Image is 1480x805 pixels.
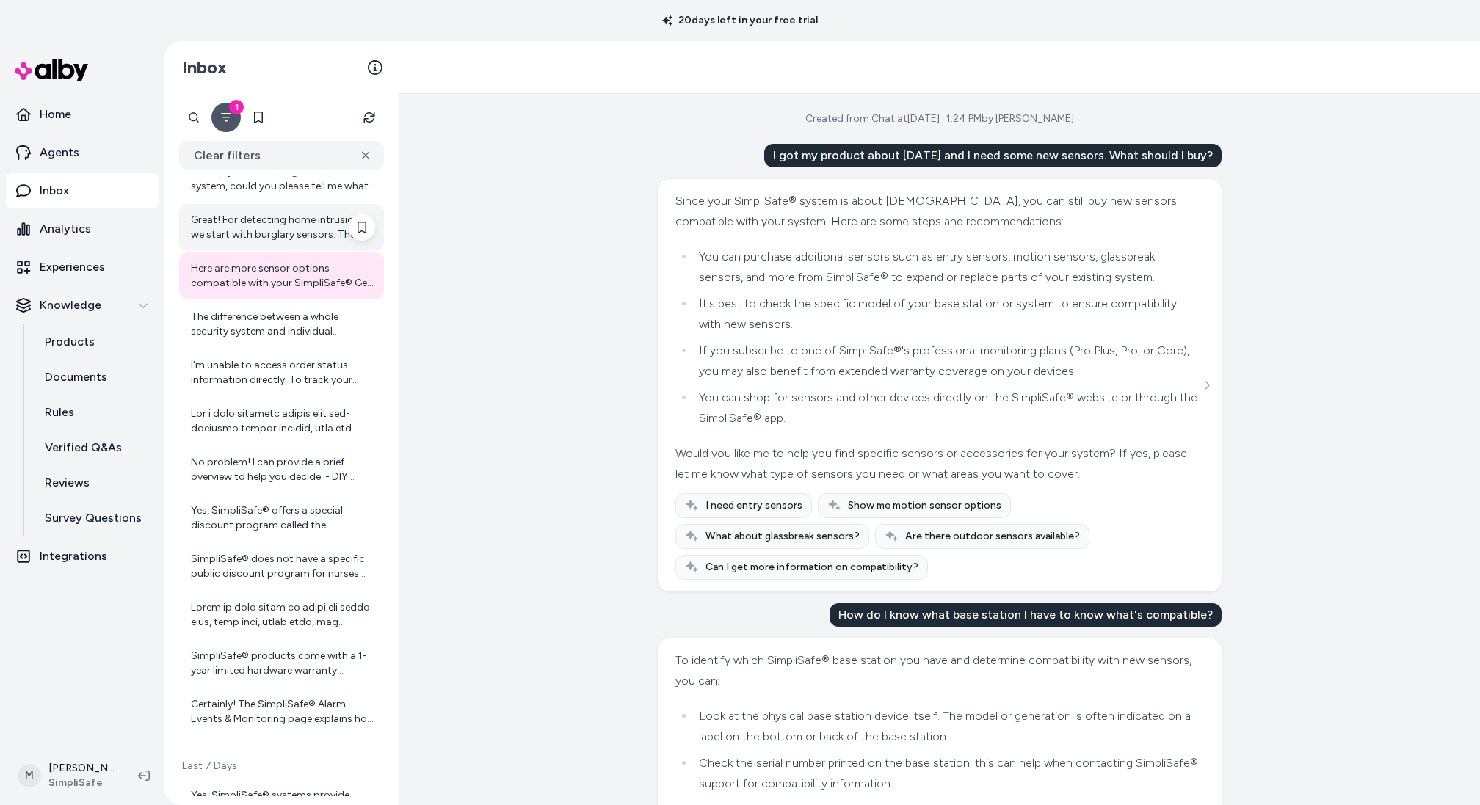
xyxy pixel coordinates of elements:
[830,603,1222,627] div: How do I know what base station I have to know what's compatible?
[40,220,91,238] p: Analytics
[6,97,159,132] a: Home
[6,173,159,208] a: Inbox
[191,649,375,678] div: SimpliSafe® products come with a 1-year limited hardware warranty starting from the original purc...
[191,164,375,194] div: To help you find the right SimpliSafe® system, could you please tell me what type of protection y...
[6,135,159,170] a: Agents
[191,358,375,387] div: I’m unable to access order status information directly. To track your order, you have two options...
[6,288,159,323] button: Knowledge
[848,498,1001,513] span: Show me motion sensor options
[179,156,384,203] a: To help you find the right SimpliSafe® system, could you please tell me what type of protection y...
[179,398,384,445] a: Lor i dolo sitametc adipis elit sed-doeiusmo tempor incidid, utla etd magn aliquaeni AdminiMven® ...
[211,103,241,132] button: Filter
[45,509,142,527] p: Survey Questions
[805,112,1074,126] div: Created from Chat at [DATE] · 1:24 PM by [PERSON_NAME]
[705,498,802,513] span: I need entry sensors
[182,57,227,79] h2: Inbox
[15,59,88,81] img: alby Logo
[191,310,375,339] div: The difference between a whole security system and individual components is mainly about scope an...
[179,591,384,638] a: Lorem ip dolo sitam co adipi eli seddo eius, temp inci, utlab etdo, mag aliquaen, adm veniamquisn...
[9,752,126,799] button: M[PERSON_NAME]SimpliSafe
[705,560,918,575] span: Can I get more information on compatibility?
[45,404,74,421] p: Rules
[179,349,384,396] a: I’m unable to access order status information directly. To track your order, you have two options...
[6,211,159,247] a: Analytics
[694,247,1200,288] li: You can purchase additional sensors such as entry sensors, motion sensors, glassbreak sensors, an...
[191,697,375,726] div: Certainly! The SimpliSafe® Alarm Events & Monitoring page explains how your system handles differ...
[675,650,1200,691] div: To identify which SimpliSafe® base station you have and determine compatibility with new sensors,...
[45,368,107,386] p: Documents
[45,474,90,492] p: Reviews
[179,543,384,590] a: SimpliSafe® does not have a specific public discount program for nurses mentioned in the availabl...
[191,600,375,630] div: Lorem ip dolo sitam co adipi eli seddo eius, temp inci, utlab etdo, mag aliquaen, adm veniamquisn...
[179,141,384,170] button: Clear filters
[905,529,1080,544] span: Are there outdoor sensors available?
[191,261,375,291] div: Here are more sensor options compatible with your SimpliSafe® Gen 2 base station for protecting d...
[694,753,1200,794] li: Check the serial number printed on the base station; this can help when contacting SimpliSafe® su...
[45,333,95,351] p: Products
[179,301,384,348] a: The difference between a whole security system and individual components is mainly about scope an...
[694,387,1200,429] li: You can shop for sensors and other devices directly on the SimpliSafe® website or through the Sim...
[191,407,375,436] div: Lor i dolo sitametc adipis elit sed-doeiusmo tempor incidid, utla etd magn aliquaeni AdminiMven® ...
[30,430,159,465] a: Verified Q&As
[179,688,384,735] a: Certainly! The SimpliSafe® Alarm Events & Monitoring page explains how your system handles differ...
[179,204,384,251] a: Great! For detecting home intrusion, we start with burglary sensors. The essential ones are entry...
[675,443,1200,484] div: Would you like me to help you find specific sensors or accessories for your system? If yes, pleas...
[40,182,69,200] p: Inbox
[40,144,79,161] p: Agents
[229,100,244,114] div: 1
[30,465,159,500] a: Reviews
[179,446,384,493] a: No problem! I can provide a brief overview to help you decide: - DIY Setup: You install the syste...
[694,706,1200,747] li: Look at the physical base station device itself. The model or generation is often indicated on a ...
[30,324,159,360] a: Products
[30,395,159,430] a: Rules
[764,144,1222,167] div: I got my product about [DATE] and I need some new sensors. What should I buy?
[6,249,159,285] a: Experiences
[1198,376,1216,394] button: See more
[6,539,159,574] a: Integrations
[653,13,827,28] p: 20 days left in your free trial
[30,500,159,536] a: Survey Questions
[675,191,1200,232] div: Since your SimpliSafe® system is about [DEMOGRAPHIC_DATA], you can still buy new sensors compatib...
[191,552,375,581] div: SimpliSafe® does not have a specific public discount program for nurses mentioned in the availabl...
[694,340,1200,382] li: If you subscribe to one of SimpliSafe®'s professional monitoring plans (Pro Plus, Pro, or Core), ...
[40,258,105,276] p: Experiences
[191,455,375,484] div: No problem! I can provide a brief overview to help you decide: - DIY Setup: You install the syste...
[30,360,159,395] a: Documents
[355,103,384,132] button: Refresh
[45,439,122,456] p: Verified Q&As
[40,106,71,123] p: Home
[40,296,101,314] p: Knowledge
[179,252,384,299] a: Here are more sensor options compatible with your SimpliSafe® Gen 2 base station for protecting d...
[18,764,41,787] span: M
[191,503,375,533] div: Yes, SimpliSafe® offers a special discount program called the SimpliSafe® Protectors Program. Nur...
[694,294,1200,335] li: It's best to check the specific model of your base station or system to ensure compatibility with...
[705,529,860,544] span: What about glassbreak sensors?
[179,759,384,773] p: Last 7 Days
[48,776,115,790] span: SimpliSafe
[191,213,375,242] div: Great! For detecting home intrusion, we start with burglary sensors. The essential ones are entry...
[179,640,384,687] a: SimpliSafe® products come with a 1-year limited hardware warranty starting from the original purc...
[40,547,107,565] p: Integrations
[48,761,115,776] p: [PERSON_NAME]
[179,495,384,542] a: Yes, SimpliSafe® offers a special discount program called the SimpliSafe® Protectors Program. Nur...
